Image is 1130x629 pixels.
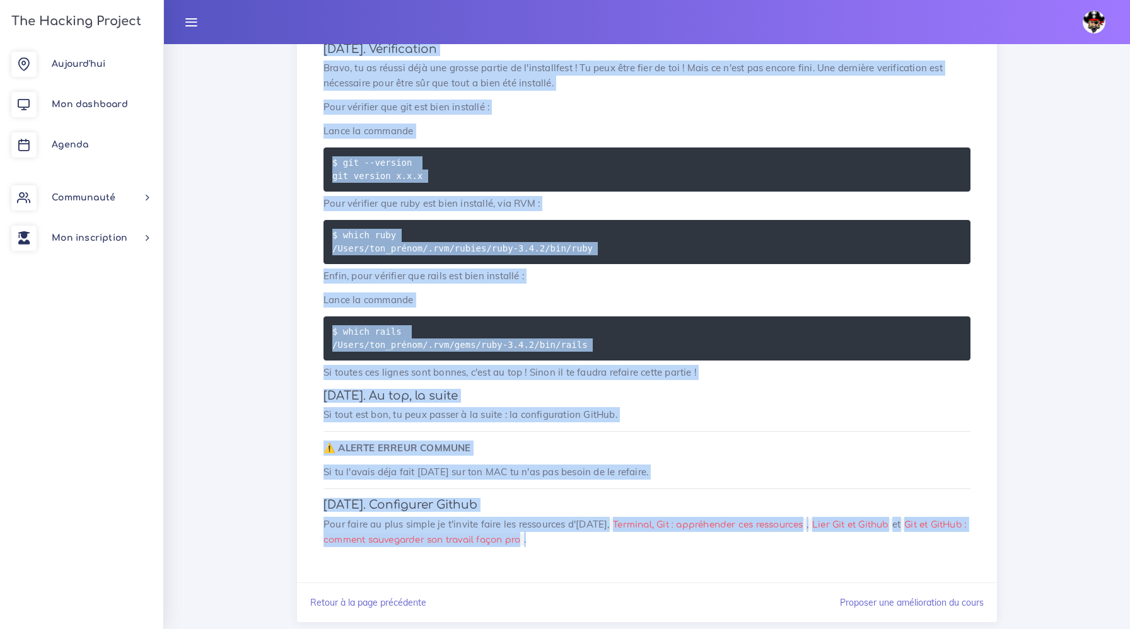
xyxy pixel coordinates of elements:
strong: ⚠️ ALERTE ERREUR COMMUNE [323,442,471,454]
h3: The Hacking Project [8,14,141,28]
p: Bravo, tu as réussi déjà une grosse partie de l'installfest ! Tu peux être fier de toi ! Mais ce ... [323,61,970,91]
p: Pour faire au plus simple je t'invite faire les ressources d'[DATE], , et . [323,517,970,547]
p: Pour vérifier que ruby est bien installé, via RVM : [323,196,970,211]
h4: [DATE]. Vérification [323,42,970,56]
a: Proposer une amélioration du cours [840,597,984,608]
code: $ git --version git version x.x.x [332,156,426,183]
h4: [DATE]. Au top, la suite [323,389,970,403]
img: avatar [1083,11,1105,33]
p: Si tout est bon, tu peux passer à la suite : la configuration GitHub. [323,407,970,422]
span: Mon inscription [52,233,127,243]
p: Pour vérifier que git est bien installé : [323,100,970,115]
h4: [DATE]. Configurer Github [323,498,970,512]
p: Lance la commande [323,292,970,308]
span: Communauté [52,193,115,202]
p: Si toutes ces lignes sont bonnes, c'est au top ! Sinon il te faudra refaire cette partie ! [323,365,970,380]
p: Si tu l'avais déja fait [DATE] sur ton MAC tu n'as pas besoin de le refaire. [323,465,970,480]
code: Lier Git et Github [808,518,892,531]
span: Agenda [52,140,88,149]
code: $ which ruby /Users/ton_prénom/.rvm/rubies/ruby-3.4.2/bin/ruby [332,228,597,255]
span: Mon dashboard [52,100,128,109]
p: Enfin, pour vérifier que rails est bien installé : [323,268,970,284]
code: Terminal, Git : appréhender ces ressources [610,518,807,531]
p: Lance la commande [323,124,970,139]
span: Aujourd'hui [52,59,105,69]
a: Retour à la page précédente [310,597,426,608]
code: $ which rails /Users/ton_prénom/.rvm/gems/ruby-3.4.2/bin/rails [332,325,591,352]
